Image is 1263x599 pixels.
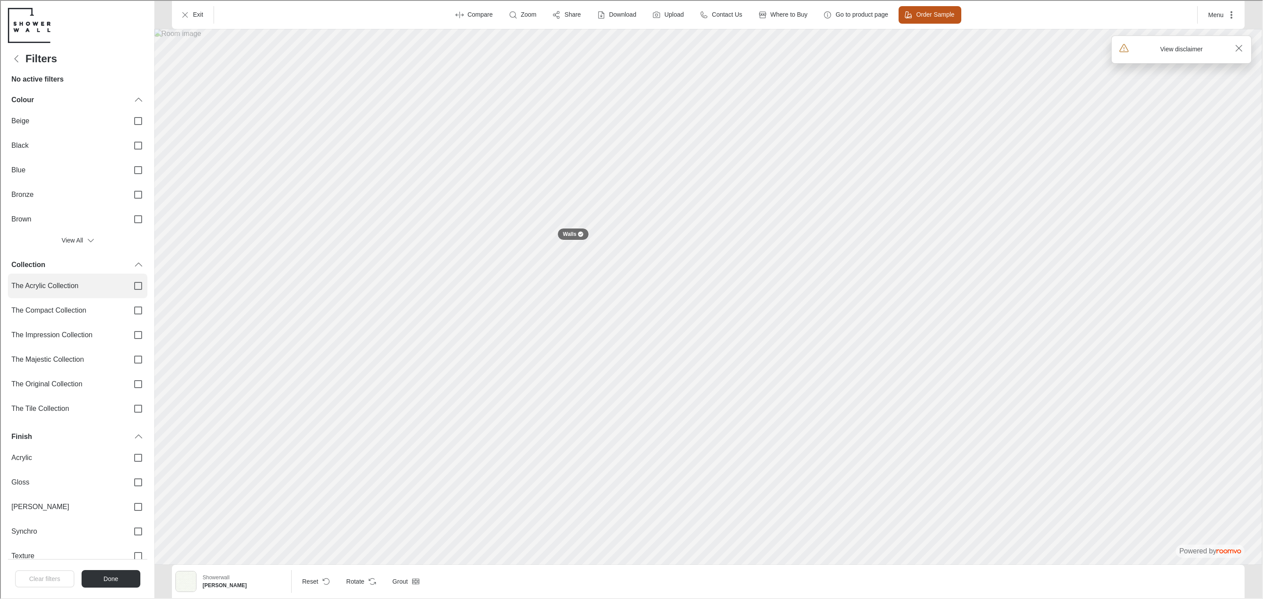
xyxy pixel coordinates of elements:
[11,378,121,388] span: The Original Collection
[11,94,132,104] div: Colour
[11,477,121,486] span: Gloss
[11,305,121,314] span: The Compact Collection
[557,227,589,239] button: Walls
[11,431,132,441] div: Finish
[915,10,953,18] p: Order Sample
[25,52,56,64] h4: Filters
[11,354,121,364] span: The Majestic Collection
[1200,5,1240,23] button: More actions
[385,572,425,589] button: Open groove dropdown
[664,10,683,18] label: Upload
[449,5,499,23] button: Enter compare mode
[7,90,146,108] div: Colour
[7,7,50,42] a: Go to Showerwall's website.
[175,5,209,23] button: Exit
[817,5,894,23] button: Go to product page
[646,5,690,23] button: Upload a picture of your room
[711,10,741,18] p: Contact Us
[11,189,121,199] span: Bronze
[11,214,121,223] span: Brown
[752,5,814,23] button: Where to Buy
[693,5,748,23] button: Contact Us
[608,10,635,18] p: Download
[7,49,25,67] button: Back
[467,10,492,18] p: Compare
[1229,39,1247,56] button: Close disclaimer alert
[11,550,121,560] span: Texture
[11,452,121,462] span: Acrylic
[1178,546,1240,555] div: The visualizer is powered by Roomvo.
[770,10,807,18] p: Where to Buy
[11,526,121,535] span: Synchro
[591,5,642,23] button: Download
[7,255,146,273] div: Collection
[11,501,121,511] span: [PERSON_NAME]
[11,280,121,290] span: The Acrylic Collection
[339,572,381,589] button: Rotate Surface
[835,10,887,18] p: Go to product page
[81,569,139,587] button: Close the filters menu
[1178,546,1240,555] p: Powered by
[7,49,146,597] div: Filters menu
[11,403,121,413] span: The Tile Collection
[11,74,63,83] h6: No active filters
[562,230,576,237] p: Walls
[520,10,536,18] p: Zoom
[1160,44,1202,53] h6: View disclaimer
[294,572,335,589] button: Reset product
[1132,39,1229,59] button: Open the disclaimer dialog
[11,259,132,269] div: Collection
[202,581,284,588] h6: LILY WHITE
[175,570,195,591] img: LILY WHITE
[7,427,146,445] div: Finish
[7,7,50,42] img: Logo representing Showerwall.
[11,115,121,125] span: Beige
[564,10,580,18] p: Share
[1216,549,1240,553] img: roomvo_wordmark.svg
[503,5,543,23] button: Zoom room image
[7,231,146,248] button: View All
[199,570,287,591] button: Show details for LILY WHITE
[11,164,121,174] span: Blue
[898,5,960,23] button: Order Sample
[11,140,121,150] span: Black
[202,573,228,581] p: Showerwall
[192,10,202,18] p: Exit
[11,329,121,339] span: The Impression Collection
[546,5,587,23] button: Share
